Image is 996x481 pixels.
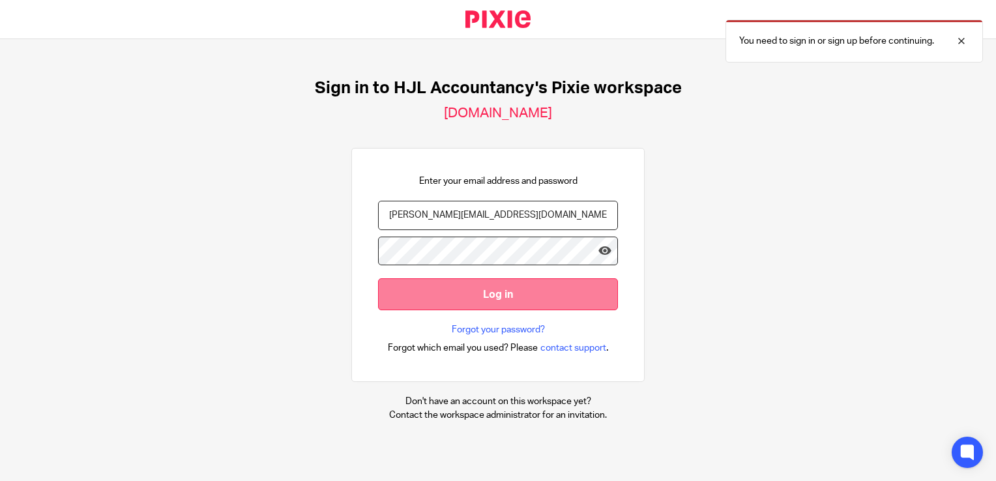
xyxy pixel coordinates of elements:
[388,340,609,355] div: .
[388,342,538,355] span: Forgot which email you used? Please
[419,175,578,188] p: Enter your email address and password
[315,78,682,98] h1: Sign in to HJL Accountancy's Pixie workspace
[739,35,934,48] p: You need to sign in or sign up before continuing.
[378,201,618,230] input: name@example.com
[444,105,552,122] h2: [DOMAIN_NAME]
[389,395,607,408] p: Don't have an account on this workspace yet?
[452,323,545,336] a: Forgot your password?
[378,278,618,310] input: Log in
[389,409,607,422] p: Contact the workspace administrator for an invitation.
[540,342,606,355] span: contact support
